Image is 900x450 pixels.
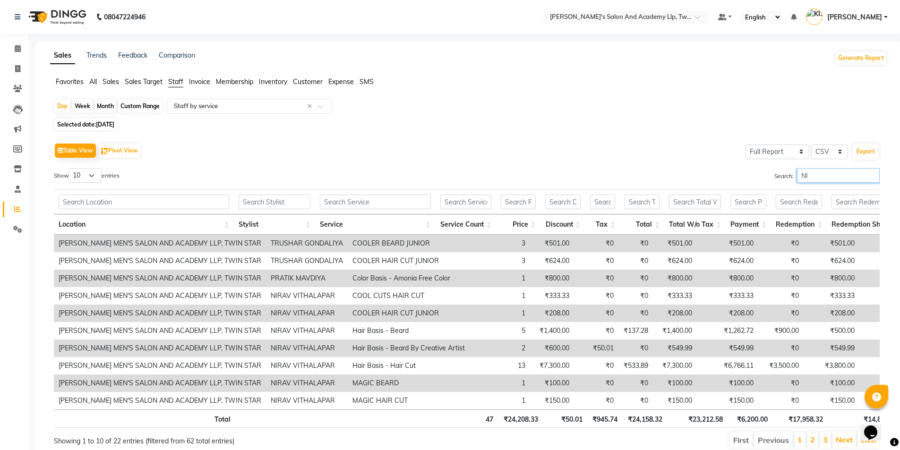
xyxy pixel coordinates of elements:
[328,77,354,86] span: Expense
[266,252,348,270] td: TRUSHAR GONDALIYA
[101,148,108,155] img: pivot.png
[69,168,102,183] select: Showentries
[470,392,530,409] td: 1
[772,409,828,428] th: ₹17,958.32
[797,435,802,444] a: 1
[653,357,697,374] td: ₹7,300.00
[56,77,84,86] span: Favorites
[758,322,804,340] td: ₹900.00
[804,270,859,287] td: ₹800.00
[804,340,859,357] td: ₹549.99
[348,235,470,252] td: COOLER BEARD JUNIOR
[470,235,530,252] td: 3
[59,195,229,209] input: Search Location
[54,270,266,287] td: [PERSON_NAME] MEN'S SALON AND ACADEMY LLP, TWIN STAR
[758,235,804,252] td: ₹0
[293,77,323,86] span: Customer
[590,195,616,209] input: Search Tax
[823,435,828,444] a: 3
[54,305,266,322] td: [PERSON_NAME] MEN'S SALON AND ACADEMY LLP, TWIN STAR
[697,287,758,305] td: ₹333.33
[653,270,697,287] td: ₹800.00
[530,322,574,340] td: ₹1,400.00
[86,51,107,59] a: Trends
[618,357,653,374] td: ₹533.89
[797,168,880,183] input: Search:
[266,357,348,374] td: NIRAV VITHALAPAR
[585,214,620,235] th: Tax: activate to sort column ascending
[776,195,822,209] input: Search Redemption
[530,270,574,287] td: ₹800.00
[72,100,93,113] div: Week
[758,374,804,392] td: ₹0
[320,195,431,209] input: Search Service
[530,392,574,409] td: ₹150.00
[618,252,653,270] td: ₹0
[587,409,622,428] th: ₹945.74
[501,195,536,209] input: Search Price
[758,270,804,287] td: ₹0
[55,119,117,130] span: Selected date:
[804,322,859,340] td: ₹500.00
[496,214,540,235] th: Price: activate to sort column ascending
[622,409,667,428] th: ₹24,158.32
[540,214,585,235] th: Discount: activate to sort column ascending
[266,322,348,340] td: NIRAV VITHALAPAR
[54,431,390,446] div: Showing 1 to 10 of 22 entries (filtered from 62 total entries)
[664,214,726,235] th: Total W/o Tax: activate to sort column ascending
[758,392,804,409] td: ₹0
[498,409,542,428] th: ₹24,208.33
[239,195,310,209] input: Search Stylist
[99,144,140,158] button: Pivot View
[618,270,653,287] td: ₹0
[653,305,697,322] td: ₹208.00
[437,409,498,428] th: 47
[216,77,253,86] span: Membership
[806,8,823,25] img: KISHAN BAVALIYA
[266,374,348,392] td: NIRAV VITHALAPAR
[530,374,574,392] td: ₹100.00
[55,144,96,158] button: Table View
[574,392,618,409] td: ₹0
[54,374,266,392] td: [PERSON_NAME] MEN'S SALON AND ACADEMY LLP, TWIN STAR
[266,287,348,305] td: NIRAV VITHALAPAR
[697,374,758,392] td: ₹100.00
[831,195,898,209] input: Search Redemption Share
[168,77,183,86] span: Staff
[669,195,721,209] input: Search Total W/o Tax
[804,357,859,374] td: ₹3,800.00
[348,270,470,287] td: Color Basis - Amonia Free Color
[189,77,210,86] span: Invoice
[625,195,660,209] input: Search Total
[470,287,530,305] td: 1
[118,100,162,113] div: Custom Range
[54,392,266,409] td: [PERSON_NAME] MEN'S SALON AND ACADEMY LLP, TWIN STAR
[266,340,348,357] td: NIRAV VITHALAPAR
[530,235,574,252] td: ₹501.00
[103,77,119,86] span: Sales
[348,357,470,374] td: Hair Basis - Hair Cut
[440,195,491,209] input: Search Service Count
[104,4,146,30] b: 08047224946
[618,235,653,252] td: ₹0
[697,392,758,409] td: ₹150.00
[728,409,772,428] th: ₹6,200.00
[470,374,530,392] td: 1
[667,409,728,428] th: ₹23,212.58
[618,340,653,357] td: ₹0
[618,305,653,322] td: ₹0
[348,374,470,392] td: MAGIC BEARD
[697,357,758,374] td: ₹6,766.11
[125,77,163,86] span: Sales Target
[730,195,766,209] input: Search Payment
[774,168,880,183] label: Search:
[653,340,697,357] td: ₹549.99
[758,252,804,270] td: ₹0
[348,305,470,322] td: COOLER HAIR CUT JUNIOR
[804,235,859,252] td: ₹501.00
[530,305,574,322] td: ₹208.00
[54,322,266,340] td: [PERSON_NAME] MEN'S SALON AND ACADEMY LLP, TWIN STAR
[307,102,315,111] span: Clear all
[697,305,758,322] td: ₹208.00
[574,340,618,357] td: ₹50.01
